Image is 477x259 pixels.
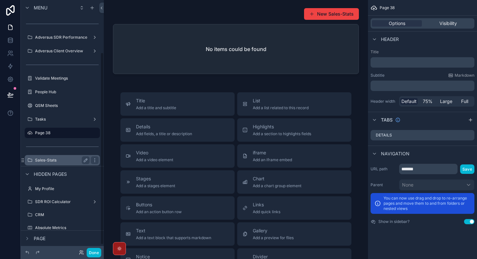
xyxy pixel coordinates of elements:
span: Page 38 [380,5,395,10]
span: Highlights [253,123,311,130]
label: QSM Sheets [35,103,99,108]
span: Add a title and subtitle [136,105,176,110]
span: Video [136,149,173,156]
a: SDR ROI Calculator [25,197,100,207]
button: Done [87,248,101,257]
label: Subtitle [371,73,385,78]
button: None [399,179,474,190]
button: ChartAdd a chart group element [237,170,351,194]
span: Buttons [136,201,182,208]
a: People Hub [25,87,100,97]
label: Page 38 [35,130,96,136]
a: Adversus Client Overview [25,46,100,56]
span: Markdown [455,73,474,78]
label: Sales-Stats [35,158,87,163]
span: Add a section to highlights fields [253,131,311,136]
span: iframe [253,149,292,156]
span: None [402,182,413,188]
label: Adversus Client Overview [35,48,90,54]
span: Menu [34,5,47,11]
span: Add a preview for files [253,235,294,240]
label: Tasks [35,117,90,122]
button: TitleAdd a title and subtitle [120,92,235,116]
label: Parent [371,182,397,188]
a: Tasks [25,114,100,124]
button: DetailsAdd fields, a title or description [120,118,235,142]
label: Adversus SDR Performance [35,35,90,40]
a: Page 38 [25,128,100,138]
button: LinksAdd quick links [237,196,351,220]
a: My Profile [25,184,100,194]
label: Title [371,49,474,55]
button: StagesAdd a stages element [120,170,235,194]
span: Add a video element [136,157,173,162]
label: People Hub [35,89,99,95]
div: scrollable content [371,81,474,91]
label: URL path [371,166,397,172]
a: Adversus SDR Performance [25,32,100,43]
span: Tabs [381,117,393,123]
label: CRM [35,212,99,217]
span: Stages [136,175,175,182]
button: HighlightsAdd a section to highlights fields [237,118,351,142]
label: Details [376,133,392,138]
span: Text [136,227,211,234]
span: Details [136,123,192,130]
a: QSM Sheets [25,100,100,111]
label: Header width [371,99,397,104]
a: Validate Meetings [25,73,100,84]
span: Gallery [253,227,294,234]
span: Add quick links [253,209,280,214]
span: Visibility [439,20,457,27]
label: Show in sidebar? [378,219,410,224]
span: Add a stages element [136,183,175,188]
a: CRM [25,210,100,220]
span: Add an action button row [136,209,182,214]
a: Markdown [448,73,474,78]
button: Save [460,164,474,174]
span: Chart [253,175,301,182]
button: ButtonsAdd an action button row [120,196,235,220]
button: GalleryAdd a preview for files [237,222,351,246]
span: List [253,97,309,104]
span: Add fields, a title or description [136,131,192,136]
label: Validate Meetings [35,76,99,81]
p: You can now use drag and drop to re-arrange pages and move them to and from folders or nested views [384,196,471,211]
span: Hidden pages [34,171,67,177]
span: Large [440,98,452,105]
span: Default [401,98,417,105]
span: Options [389,20,405,27]
span: Page [34,235,45,242]
label: Absolute Metrics [35,225,99,230]
a: Absolute Metrics [25,223,100,233]
span: Title [136,97,176,104]
button: TextAdd a text block that supports markdown [120,222,235,246]
span: Add a list related to this record [253,105,309,110]
label: SDR ROI Calculator [35,199,90,204]
label: My Profile [35,186,99,191]
span: Navigation [381,150,410,157]
span: Add a text block that supports markdown [136,235,211,240]
div: scrollable content [371,57,474,68]
button: ListAdd a list related to this record [237,92,351,116]
span: Full [461,98,468,105]
a: Sales-Stats [25,155,100,165]
button: VideoAdd a video element [120,144,235,168]
span: Links [253,201,280,208]
span: Add an iframe embed [253,157,292,162]
span: 75% [423,98,433,105]
span: Header [381,36,399,43]
button: iframeAdd an iframe embed [237,144,351,168]
span: Add a chart group element [253,183,301,188]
